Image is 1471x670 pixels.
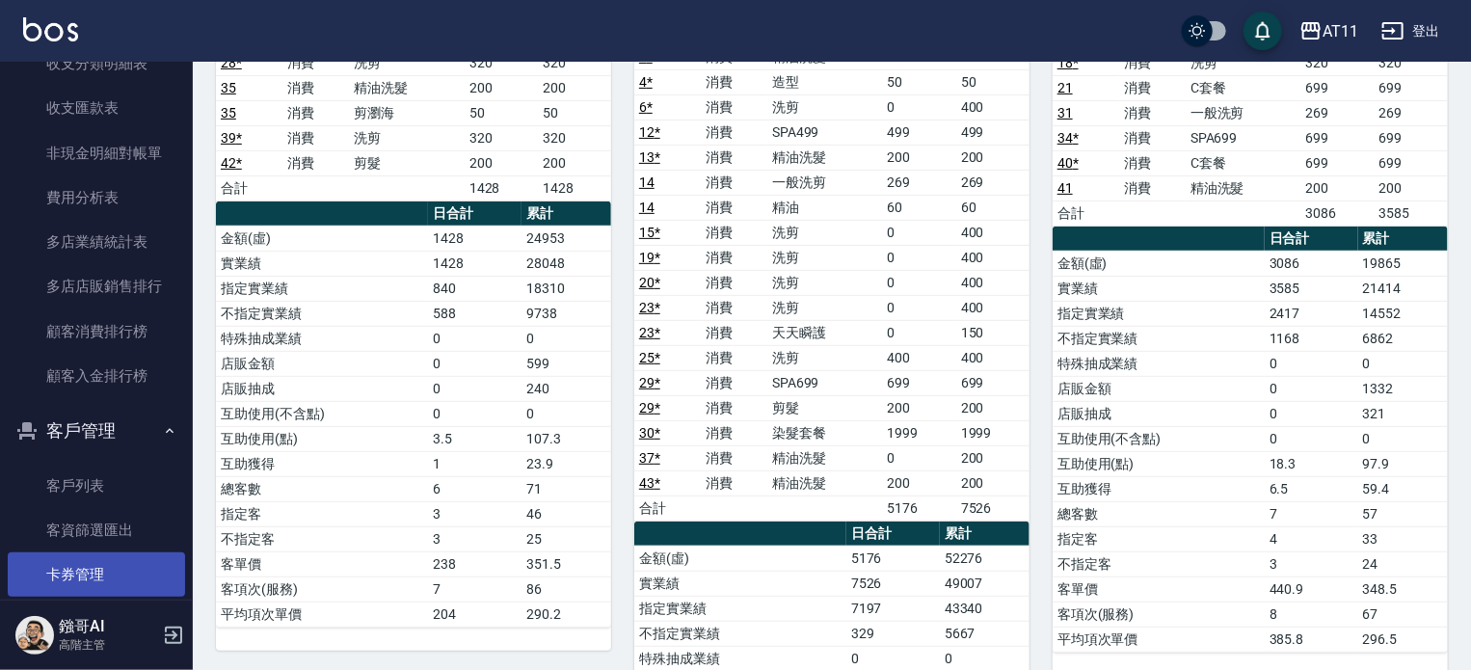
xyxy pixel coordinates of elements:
[522,351,611,376] td: 599
[1053,351,1265,376] td: 特殊抽成業績
[956,245,1030,270] td: 400
[767,69,883,94] td: 造型
[1265,376,1358,401] td: 0
[701,170,767,195] td: 消費
[522,201,611,227] th: 累計
[216,201,611,628] table: a dense table
[956,470,1030,496] td: 200
[956,170,1030,195] td: 269
[1358,351,1448,376] td: 0
[701,69,767,94] td: 消費
[956,270,1030,295] td: 400
[1265,326,1358,351] td: 1168
[1119,175,1186,201] td: 消費
[1265,351,1358,376] td: 0
[1053,251,1265,276] td: 金額(虛)
[701,420,767,445] td: 消費
[639,174,655,190] a: 14
[8,309,185,354] a: 顧客消費排行榜
[767,170,883,195] td: 一般洗剪
[1265,501,1358,526] td: 7
[1301,125,1375,150] td: 699
[522,251,611,276] td: 28048
[428,576,522,602] td: 7
[883,245,956,270] td: 0
[767,370,883,395] td: SPA699
[428,551,522,576] td: 238
[1053,301,1265,326] td: 指定實業績
[956,496,1030,521] td: 7526
[1358,376,1448,401] td: 1332
[1053,201,1119,226] td: 合計
[59,617,157,636] h5: 鏹哥AI
[701,370,767,395] td: 消費
[216,351,428,376] td: 店販金額
[883,395,956,420] td: 200
[428,301,522,326] td: 588
[221,80,236,95] a: 35
[1265,476,1358,501] td: 6.5
[216,276,428,301] td: 指定實業績
[1186,50,1301,75] td: 洗剪
[634,571,846,596] td: 實業績
[767,220,883,245] td: 洗剪
[956,320,1030,345] td: 150
[1053,451,1265,476] td: 互助使用(點)
[465,100,538,125] td: 50
[701,320,767,345] td: 消費
[538,50,611,75] td: 320
[465,175,538,201] td: 1428
[701,220,767,245] td: 消費
[1358,451,1448,476] td: 97.9
[538,125,611,150] td: 320
[1057,180,1073,196] a: 41
[1358,526,1448,551] td: 33
[883,220,956,245] td: 0
[1358,301,1448,326] td: 14552
[522,501,611,526] td: 46
[59,636,157,654] p: 高階主管
[465,150,538,175] td: 200
[767,395,883,420] td: 剪髮
[940,571,1030,596] td: 49007
[428,201,522,227] th: 日合計
[428,276,522,301] td: 840
[282,150,349,175] td: 消費
[883,94,956,120] td: 0
[522,602,611,627] td: 290.2
[956,345,1030,370] td: 400
[1053,627,1265,652] td: 平均項次單價
[767,470,883,496] td: 精油洗髮
[883,69,956,94] td: 50
[940,621,1030,646] td: 5667
[1053,551,1265,576] td: 不指定客
[956,370,1030,395] td: 699
[428,351,522,376] td: 0
[538,100,611,125] td: 50
[1186,100,1301,125] td: 一般洗剪
[1119,50,1186,75] td: 消費
[956,145,1030,170] td: 200
[1053,276,1265,301] td: 實業績
[883,445,956,470] td: 0
[883,496,956,521] td: 5176
[216,501,428,526] td: 指定客
[1119,100,1186,125] td: 消費
[428,526,522,551] td: 3
[883,170,956,195] td: 269
[8,41,185,86] a: 收支分類明細表
[956,420,1030,445] td: 1999
[428,602,522,627] td: 204
[767,94,883,120] td: 洗剪
[428,501,522,526] td: 3
[634,496,701,521] td: 合計
[701,245,767,270] td: 消費
[1375,100,1448,125] td: 269
[1358,401,1448,426] td: 321
[8,220,185,264] a: 多店業績統計表
[522,526,611,551] td: 25
[23,17,78,41] img: Logo
[767,320,883,345] td: 天天瞬護
[956,195,1030,220] td: 60
[956,295,1030,320] td: 400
